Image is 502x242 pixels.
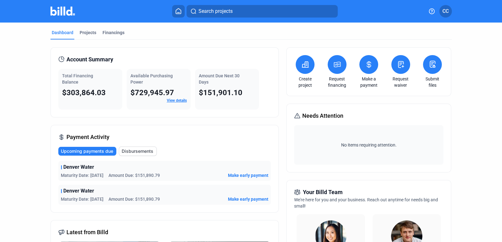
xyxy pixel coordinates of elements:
[58,147,116,156] button: Upcoming payments due
[61,148,113,154] span: Upcoming payments due
[130,88,174,97] span: $729,945.97
[358,76,380,88] a: Make a payment
[390,76,412,88] a: Request waiver
[199,73,240,85] span: Amount Due Next 30 Days
[442,8,449,15] span: CC
[167,98,187,103] a: View details
[66,133,109,142] span: Payment Activity
[439,5,452,18] button: CC
[326,76,348,88] a: Request financing
[80,29,96,36] div: Projects
[294,76,316,88] a: Create project
[198,8,233,15] span: Search projects
[228,172,268,178] button: Make early payment
[103,29,124,36] div: Financings
[62,88,106,97] span: $303,864.03
[61,172,103,178] span: Maturity Date: [DATE]
[61,196,103,202] span: Maturity Date: [DATE]
[66,55,113,64] span: Account Summary
[302,111,343,120] span: Needs Attention
[108,172,160,178] span: Amount Due: $151,890.79
[187,5,338,18] button: Search projects
[66,228,108,237] span: Latest from Billd
[294,197,438,209] span: We're here for you and your business. Reach out anytime for needs big and small!
[63,187,94,195] span: Denver Water
[122,148,153,154] span: Disbursements
[62,73,93,85] span: Total Financing Balance
[199,88,242,97] span: $151,901.10
[303,188,343,197] span: Your Billd Team
[119,147,157,156] button: Disbursements
[108,196,160,202] span: Amount Due: $151,890.79
[52,29,73,36] div: Dashboard
[228,196,268,202] button: Make early payment
[130,73,173,85] span: Available Purchasing Power
[63,163,94,171] span: Denver Water
[297,142,441,148] span: No items requiring attention.
[50,7,75,16] img: Billd Company Logo
[421,76,443,88] a: Submit files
